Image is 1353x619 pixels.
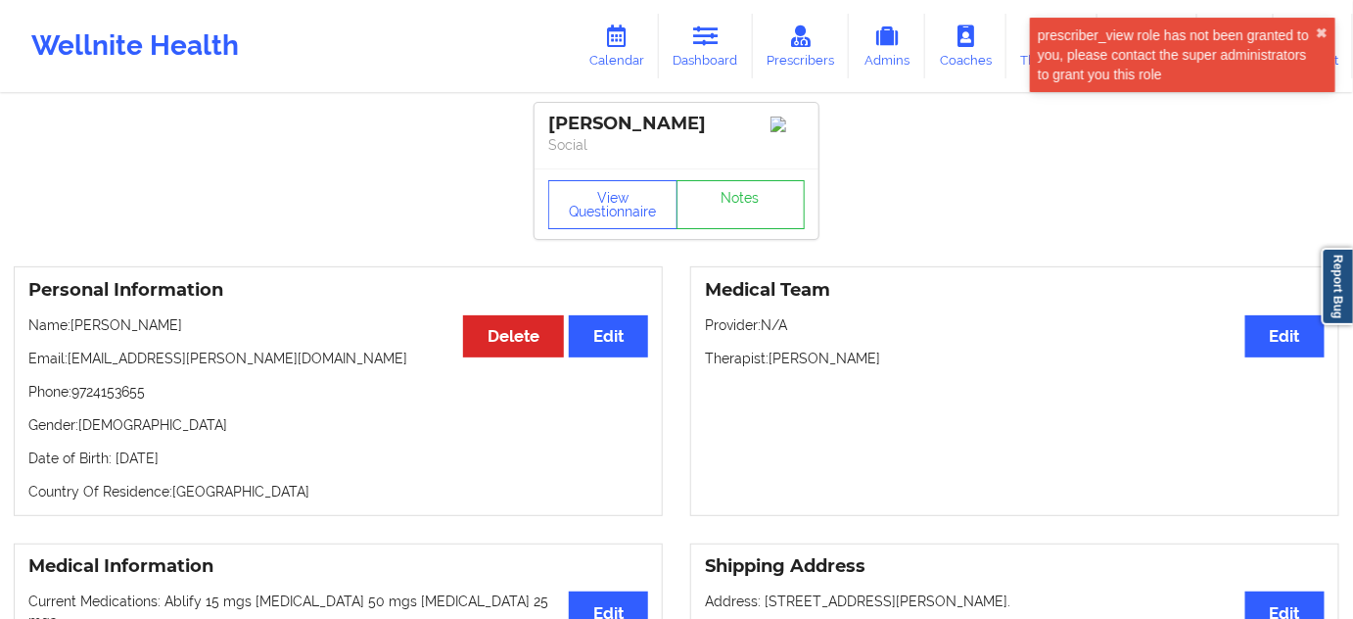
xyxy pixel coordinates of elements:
a: Admins [849,14,925,78]
button: Edit [569,315,648,357]
a: Prescribers [753,14,850,78]
div: [PERSON_NAME] [548,113,805,135]
p: Gender: [DEMOGRAPHIC_DATA] [28,415,648,435]
button: close [1316,25,1328,41]
p: Phone: 9724153655 [28,382,648,402]
a: Coaches [925,14,1006,78]
p: Date of Birth: [DATE] [28,449,648,468]
p: Provider: N/A [705,315,1325,335]
button: View Questionnaire [548,180,677,229]
p: Social [548,135,805,155]
p: Country Of Residence: [GEOGRAPHIC_DATA] [28,482,648,501]
h3: Shipping Address [705,555,1325,578]
p: Address: [STREET_ADDRESS][PERSON_NAME]. [705,592,1325,611]
h3: Medical Information [28,555,648,578]
a: Dashboard [659,14,753,78]
p: Name: [PERSON_NAME] [28,315,648,335]
a: Therapists [1006,14,1097,78]
img: Image%2Fplaceholer-image.png [770,117,805,132]
p: Therapist: [PERSON_NAME] [705,349,1325,368]
div: prescriber_view role has not been granted to you, please contact the super administrators to gran... [1038,25,1316,84]
a: Notes [676,180,806,229]
a: Report Bug [1322,248,1353,325]
button: Edit [1245,315,1325,357]
a: Calendar [575,14,659,78]
button: Delete [463,315,564,357]
h3: Personal Information [28,279,648,302]
h3: Medical Team [705,279,1325,302]
p: Email: [EMAIL_ADDRESS][PERSON_NAME][DOMAIN_NAME] [28,349,648,368]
